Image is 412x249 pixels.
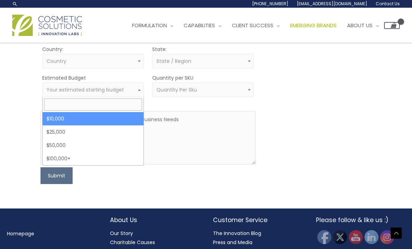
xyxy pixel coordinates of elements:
a: Search icon link [12,1,18,7]
span: Formulation [132,22,167,29]
a: Emerging Brands [285,15,342,36]
a: View Shopping Cart, empty [384,22,400,29]
span: Contact Us [376,1,400,7]
span: [PHONE_NUMBER] [252,1,288,7]
img: Facebook [317,230,331,244]
h2: About Us [110,215,199,225]
img: Cosmetic Solutions Logo [12,15,82,36]
a: Formulation [127,15,178,36]
a: Our Story [110,230,133,237]
span: Country [46,58,66,65]
a: Homepage [7,230,34,237]
label: Quantity per SKU [152,74,193,81]
h2: Please follow & like us :) [316,215,405,225]
label: State: [152,46,167,53]
a: Client Success [227,15,285,36]
label: Estimated Budget [42,74,86,81]
span: Your estimated starting budget [46,86,124,93]
span: Client Success [232,22,273,29]
h2: Customer Service [213,215,302,225]
a: The Innovation Blog [213,230,261,237]
a: About Us [342,15,384,36]
li: $100,000+ [43,152,144,165]
a: Press and Media [213,239,252,246]
a: Capabilities [178,15,227,36]
span: State / Region [156,58,191,65]
span: Quantity Per Sku [156,86,197,93]
a: Charitable Causes [110,239,155,246]
span: Emerging Brands [290,22,337,29]
li: $50,000 [43,139,144,152]
li: $25,000 [43,125,144,139]
button: Submit [41,167,73,184]
nav: Site Navigation [122,15,400,36]
span: [EMAIL_ADDRESS][DOMAIN_NAME] [297,1,367,7]
li: $10,000 [43,112,144,125]
span: Capabilities [184,22,215,29]
nav: Menu [7,229,96,238]
img: Twitter [333,230,347,244]
label: Country: [42,46,63,53]
span: About Us [347,22,373,29]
